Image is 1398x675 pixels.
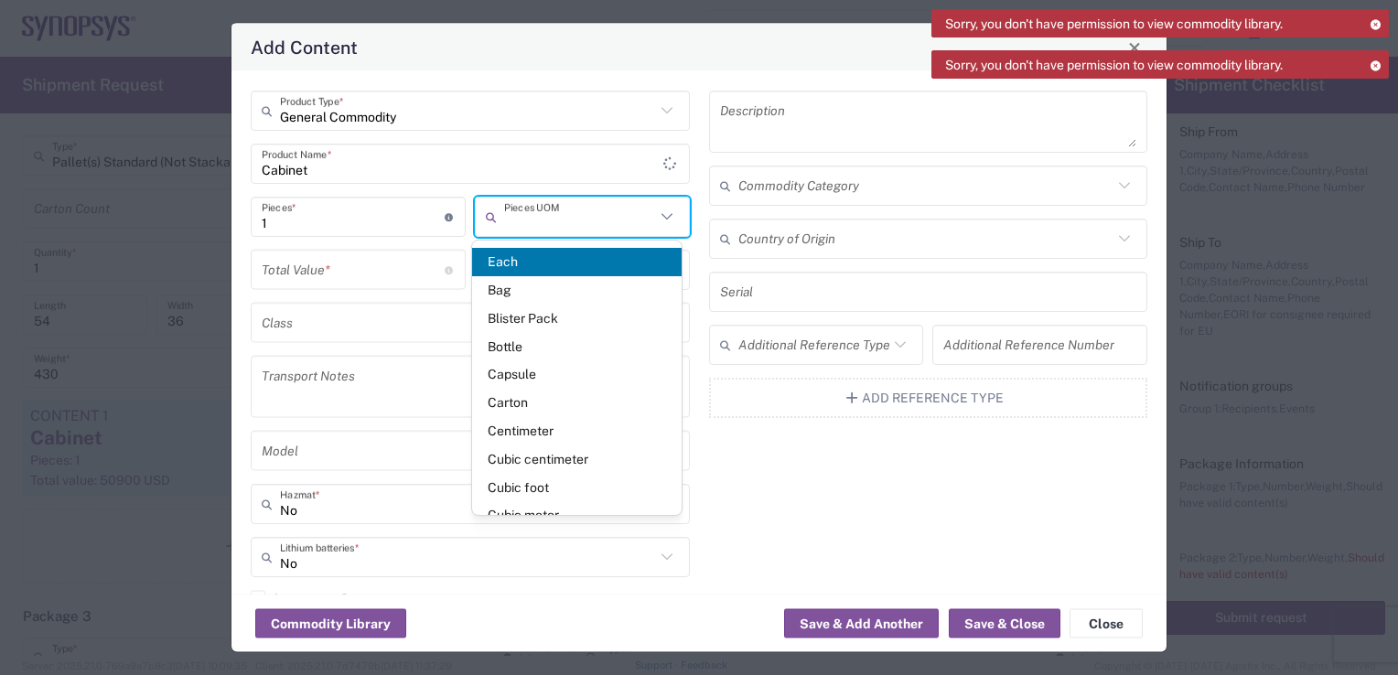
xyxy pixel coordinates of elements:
span: Each [472,248,682,276]
span: Bag [472,276,682,305]
span: Cubic foot [472,474,682,502]
span: Centimeter [472,417,682,445]
button: Save & Add Another [784,609,939,638]
label: Insurance [251,591,333,605]
span: Cubic meter [472,501,682,530]
span: Sorry, you don't have permission to view commodity library. [945,16,1283,32]
button: Save & Close [949,609,1060,638]
span: Cubic centimeter [472,445,682,474]
span: Sorry, you don't have permission to view commodity library. [945,57,1283,73]
span: Capsule [472,360,682,389]
span: Blister Pack [472,305,682,333]
button: Commodity Library [255,609,406,638]
h4: Add Content [251,34,358,60]
span: Bottle [472,333,682,361]
button: Close [1070,609,1143,638]
button: Add Reference Type [709,378,1148,418]
span: Carton [472,389,682,417]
